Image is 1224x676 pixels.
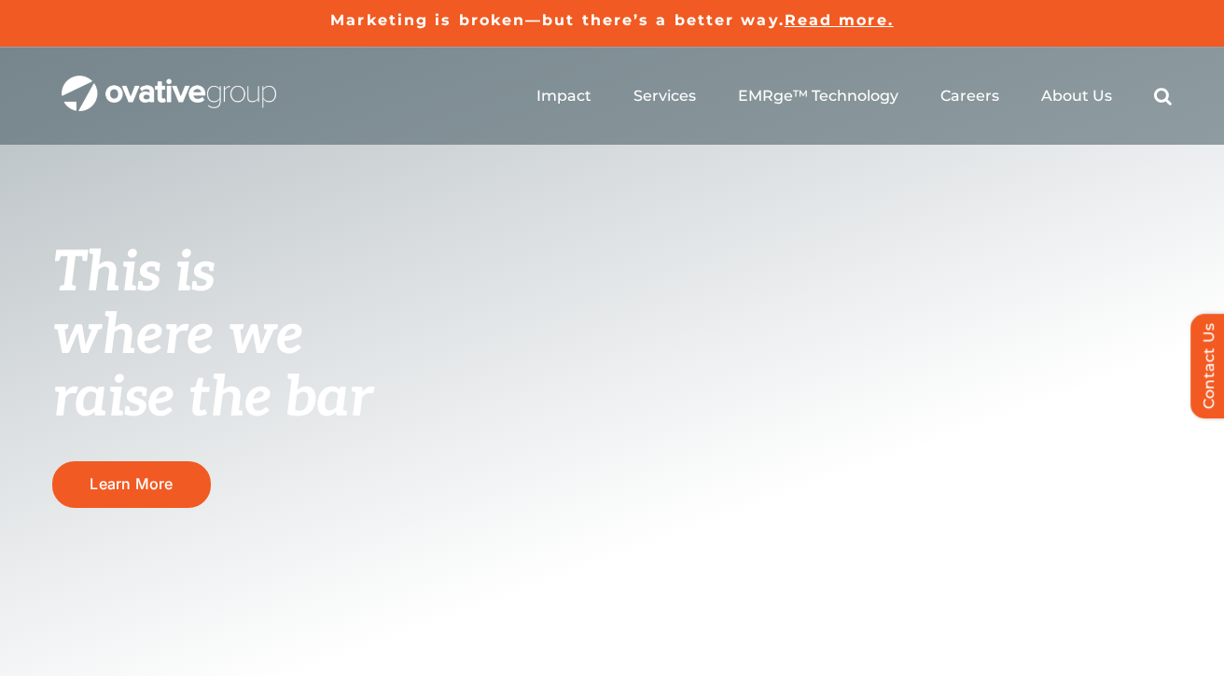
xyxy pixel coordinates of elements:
a: Learn More [52,461,211,507]
a: Services [633,87,696,106]
a: About Us [1041,87,1112,106]
a: Impact [536,87,591,106]
span: This is [52,240,215,307]
a: OG_Full_horizontal_WHT [62,74,276,92]
a: Search [1154,87,1172,106]
span: where we raise the bar [52,303,372,432]
a: EMRge™ Technology [738,87,898,106]
a: Read more. [785,11,894,29]
nav: Menu [536,66,1172,126]
a: Marketing is broken—but there’s a better way. [330,11,785,29]
span: Learn More [90,475,173,493]
a: Careers [940,87,999,106]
